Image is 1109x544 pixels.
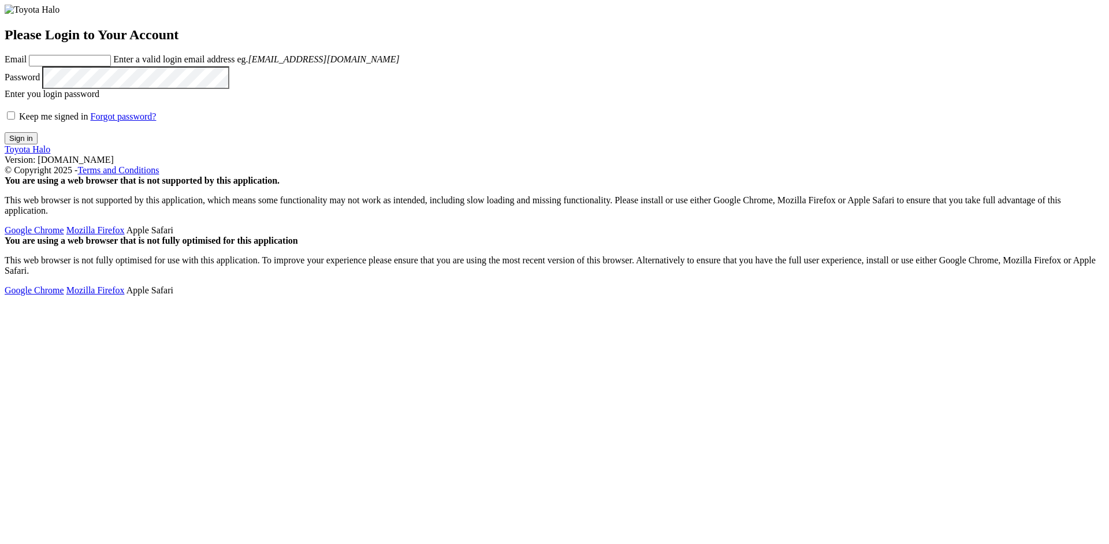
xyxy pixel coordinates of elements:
[126,225,173,235] span: Safari
[5,72,40,82] label: Password
[7,111,15,120] input: Keep me signed in
[5,236,298,245] strong: You are using a web browser that is not fully optimised for this application
[5,5,1104,144] form: main
[5,176,280,185] strong: You are using a web browser that is not supported by this application.
[113,54,399,64] span: Enter a valid login email address eg.
[5,89,99,99] span: Enter you login password
[66,225,125,235] a: Mozilla Firefox
[5,285,64,295] a: Google Chrome
[5,255,1104,276] p: This web browser is not fully optimised for use with this application. To improve your experience...
[5,155,1104,165] div: Version: [DOMAIN_NAME]
[5,225,64,235] a: Google Chrome
[5,5,59,15] img: Toyota Halo
[77,165,159,175] a: Terms and Conditions
[5,27,1104,43] h2: Please Login to Your Account
[91,111,157,121] a: Forgot password?
[19,111,88,121] span: Keep me signed in
[5,195,1104,216] p: This web browser is not supported by this application, which means some functionality may not wor...
[248,54,399,64] em: [EMAIL_ADDRESS][DOMAIN_NAME]
[5,144,50,154] a: Toyota Halo
[5,132,38,144] button: Sign in
[5,165,1104,176] div: © Copyright 2025 -
[66,285,125,295] a: Mozilla Firefox
[126,285,173,295] span: Safari
[5,54,27,64] label: Email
